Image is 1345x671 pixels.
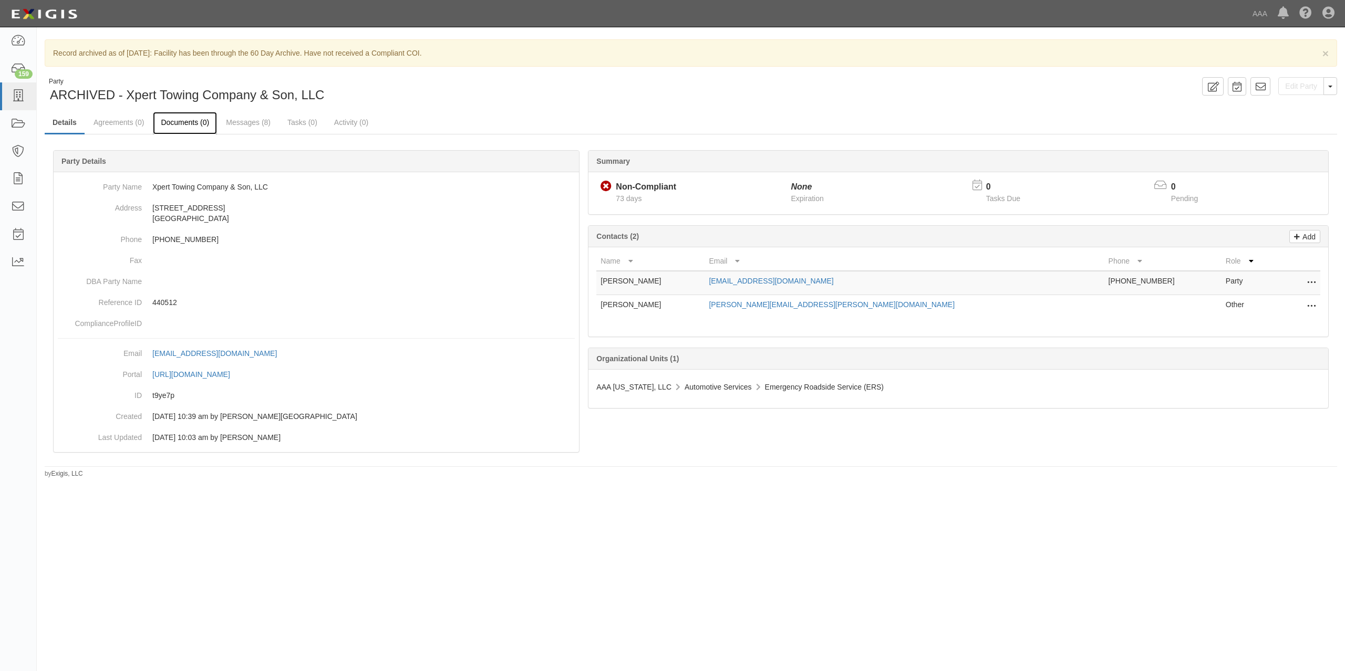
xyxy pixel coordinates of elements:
[15,69,33,79] div: 159
[50,88,324,102] span: ARCHIVED - Xpert Towing Company & Son, LLC
[1247,3,1272,24] a: AAA
[58,229,142,245] dt: Phone
[49,77,324,86] div: Party
[1299,7,1312,20] i: Help Center - Complianz
[765,383,884,391] span: Emergency Roadside Service (ERS)
[58,406,575,427] dd: 08/22/2024 10:39 am by Nsy Archibong-Usoro
[791,194,824,203] span: Expiration
[1104,271,1222,295] td: [PHONE_NUMBER]
[152,348,277,359] div: [EMAIL_ADDRESS][DOMAIN_NAME]
[596,251,705,271] th: Name
[58,427,142,443] dt: Last Updated
[596,354,679,363] b: Organizational Units (1)
[791,182,812,191] i: None
[61,157,106,165] b: Party Details
[58,427,575,448] dd: 09/08/2025 10:03 am by Samantha Molina
[58,176,142,192] dt: Party Name
[58,197,142,213] dt: Address
[601,181,612,192] i: Non-Compliant
[1300,230,1316,243] p: Add
[685,383,752,391] span: Automotive Services
[218,112,278,133] a: Messages (8)
[153,112,217,134] a: Documents (0)
[1222,271,1278,295] td: Party
[45,469,83,478] small: by
[986,194,1020,203] span: Tasks Due
[616,194,642,203] span: Since 06/27/2025
[705,251,1104,271] th: Email
[596,295,705,319] td: [PERSON_NAME]
[1171,181,1211,193] p: 0
[596,232,639,240] b: Contacts (2)
[1171,194,1198,203] span: Pending
[58,313,142,329] dt: ComplianceProfileID
[58,197,575,229] dd: [STREET_ADDRESS] [GEOGRAPHIC_DATA]
[152,349,288,358] a: [EMAIL_ADDRESS][DOMAIN_NAME]
[616,181,676,193] div: Non-Compliant
[53,48,1329,58] p: Record archived as of [DATE]: Facility has been through the 60 Day Archive. Have not received a C...
[986,181,1033,193] p: 0
[45,112,85,134] a: Details
[1322,47,1329,59] span: ×
[596,157,630,165] b: Summary
[58,385,142,401] dt: ID
[58,385,575,406] dd: t9ye7p
[1289,230,1320,243] a: Add
[58,229,575,250] dd: [PHONE_NUMBER]
[709,277,833,285] a: [EMAIL_ADDRESS][DOMAIN_NAME]
[709,300,955,309] a: [PERSON_NAME][EMAIL_ADDRESS][PERSON_NAME][DOMAIN_NAME]
[1104,251,1222,271] th: Phone
[58,271,142,287] dt: DBA Party Name
[58,250,142,266] dt: Fax
[51,470,83,477] a: Exigis, LLC
[58,176,575,197] dd: Xpert Towing Company & Son, LLC
[86,112,152,133] a: Agreements (0)
[58,406,142,422] dt: Created
[1222,251,1278,271] th: Role
[58,343,142,359] dt: Email
[596,383,671,391] span: AAA [US_STATE], LLC
[1222,295,1278,319] td: Other
[326,112,376,133] a: Activity (0)
[152,370,242,379] a: [URL][DOMAIN_NAME]
[1322,48,1329,59] button: Close
[58,364,142,380] dt: Portal
[596,271,705,295] td: [PERSON_NAME]
[1278,77,1324,95] a: Edit Party
[280,112,325,133] a: Tasks (0)
[45,77,683,104] div: ARCHIVED - Xpert Towing Company & Son, LLC
[8,5,80,24] img: logo-5460c22ac91f19d4615b14bd174203de0afe785f0fc80cf4dbbc73dc1793850b.png
[152,297,575,308] p: 440512
[58,292,142,308] dt: Reference ID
